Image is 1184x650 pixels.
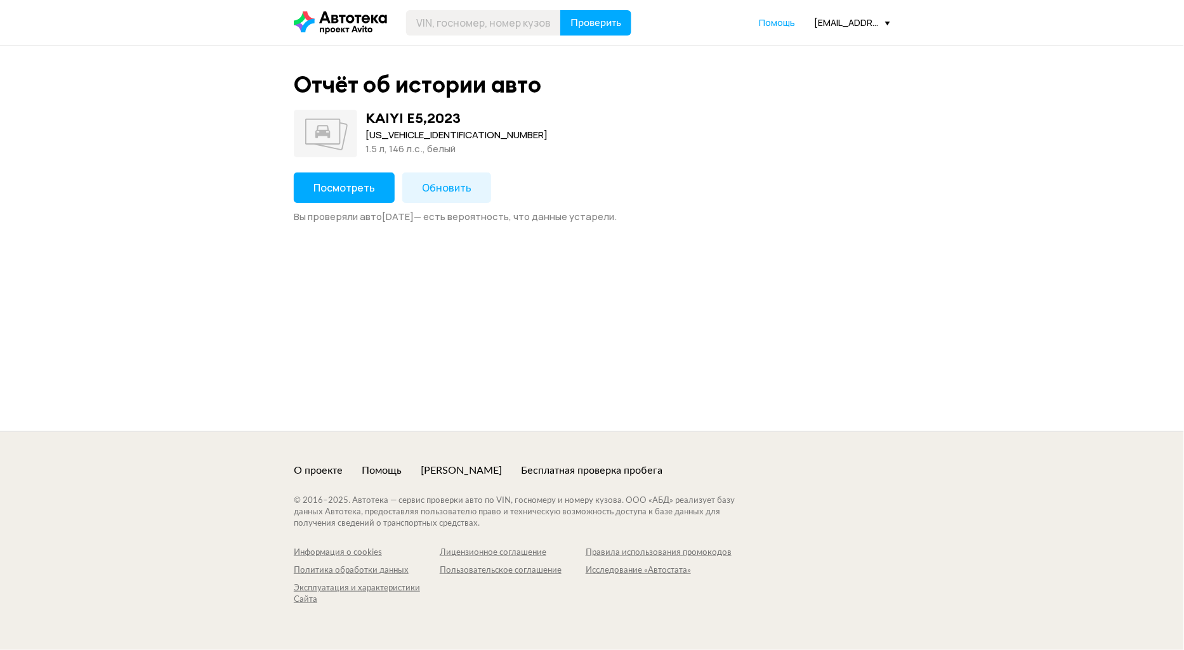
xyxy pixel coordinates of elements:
[365,110,461,126] div: KAIYI E5 , 2023
[440,565,586,576] a: Пользовательское соглашение
[294,211,890,223] div: Вы проверяли авто [DATE] — есть вероятность, что данные устарели.
[365,128,548,142] div: [US_VEHICLE_IDENTIFICATION_NUMBER]
[313,181,375,195] span: Посмотреть
[294,565,440,576] a: Политика обработки данных
[814,16,890,29] div: [EMAIL_ADDRESS][DOMAIN_NAME]
[294,172,395,203] button: Посмотреть
[421,464,502,478] a: [PERSON_NAME]
[294,464,343,478] a: О проекте
[586,565,732,576] a: Исследование «Автостата»
[294,547,440,559] a: Информация о cookies
[422,181,471,195] span: Обновить
[586,547,732,559] a: Правила использования промокодов
[362,464,402,478] a: Помощь
[294,583,440,606] a: Эксплуатация и характеристики Сайта
[294,71,541,98] div: Отчёт об истории авто
[759,16,795,29] a: Помощь
[406,10,561,36] input: VIN, госномер, номер кузова
[365,142,548,156] div: 1.5 л, 146 л.c., белый
[440,547,586,559] a: Лицензионное соглашение
[570,18,621,28] span: Проверить
[560,10,631,36] button: Проверить
[294,495,760,530] div: © 2016– 2025 . Автотека — сервис проверки авто по VIN, госномеру и номеру кузова. ООО «АБД» реали...
[402,172,491,203] button: Обновить
[521,464,662,478] a: Бесплатная проверка пробега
